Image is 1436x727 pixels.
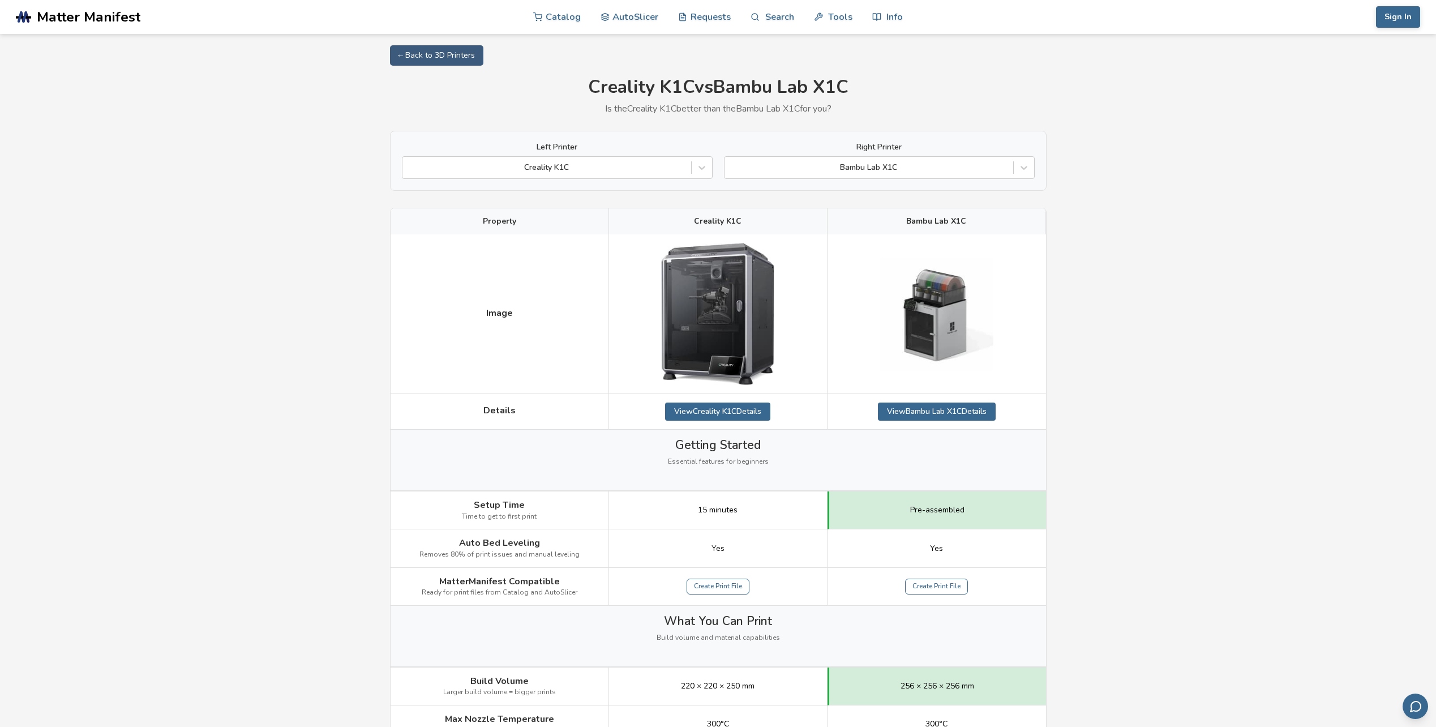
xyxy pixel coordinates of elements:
[443,688,556,696] span: Larger build volume = bigger prints
[419,551,580,559] span: Removes 80% of print issues and manual leveling
[1376,6,1420,28] button: Sign In
[408,163,410,172] input: Creality K1C
[901,682,974,691] span: 256 × 256 × 256 mm
[930,544,943,553] span: Yes
[474,500,525,510] span: Setup Time
[905,579,968,595] a: Create Print File
[730,163,732,172] input: Bambu Lab X1C
[37,9,140,25] span: Matter Manifest
[675,438,761,452] span: Getting Started
[445,714,554,724] span: Max Nozzle Temperature
[462,513,537,521] span: Time to get to first print
[1403,694,1428,719] button: Send feedback via email
[657,634,780,642] span: Build volume and material capabilities
[390,45,483,66] a: ← Back to 3D Printers
[906,217,966,226] span: Bambu Lab X1C
[483,217,516,226] span: Property
[668,458,769,466] span: Essential features for beginners
[681,682,755,691] span: 220 × 220 × 250 mm
[665,403,770,421] a: ViewCreality K1CDetails
[439,576,560,587] span: MatterManifest Compatible
[910,506,965,515] span: Pre-assembled
[402,143,713,152] label: Left Printer
[459,538,540,548] span: Auto Bed Leveling
[390,77,1047,98] h1: Creality K1C vs Bambu Lab X1C
[664,614,772,628] span: What You Can Print
[486,308,513,318] span: Image
[422,589,577,597] span: Ready for print files from Catalog and AutoSlicer
[724,143,1035,152] label: Right Printer
[687,579,749,595] a: Create Print File
[470,676,529,686] span: Build Volume
[711,544,725,553] span: Yes
[390,104,1047,114] p: Is the Creality K1C better than the Bambu Lab X1C for you?
[880,258,993,371] img: Bambu Lab X1C
[483,405,516,416] span: Details
[878,403,996,421] a: ViewBambu Lab X1CDetails
[694,217,741,226] span: Creality K1C
[661,243,774,385] img: Creality K1C
[698,506,738,515] span: 15 minutes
